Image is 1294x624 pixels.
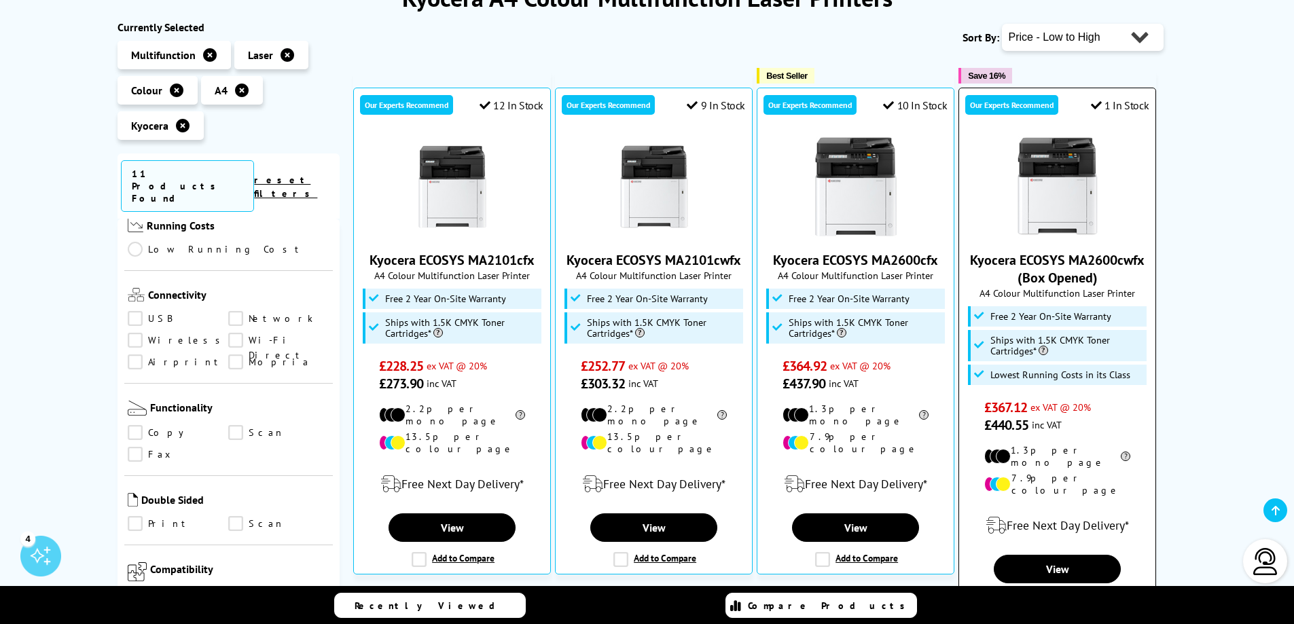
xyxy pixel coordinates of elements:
[581,375,625,392] span: £303.32
[128,493,138,507] img: Double Sided
[334,593,526,618] a: Recently Viewed
[379,375,423,392] span: £273.90
[587,317,740,339] span: Ships with 1.5K CMYK Toner Cartridges*
[1091,98,1149,112] div: 1 In Stock
[128,516,229,531] a: Print
[1030,401,1091,414] span: ex VAT @ 20%
[763,95,857,115] div: Our Experts Recommend
[562,465,745,503] div: modal_delivery
[829,377,859,390] span: inc VAT
[965,95,1058,115] div: Our Experts Recommend
[830,359,891,372] span: ex VAT @ 20%
[990,311,1111,322] span: Free 2 Year On-Site Warranty
[783,430,929,455] li: 7.9p per colour page
[379,357,423,375] span: £228.25
[757,68,814,84] button: Best Seller
[603,227,705,240] a: Kyocera ECOSYS MA2101cwfx
[128,354,229,369] a: Airprint
[984,399,1027,416] span: £367.12
[984,444,1130,469] li: 1.3p per mono page
[764,465,947,503] div: modal_delivery
[970,251,1145,287] a: Kyocera ECOSYS MA2600cwfx (Box Opened)
[958,68,1012,84] button: Save 16%
[150,562,330,584] span: Compatibility
[990,369,1130,380] span: Lowest Running Costs in its Class
[148,288,330,304] span: Connectivity
[1032,418,1062,431] span: inc VAT
[228,311,329,326] a: Network
[118,20,340,34] div: Currently Selected
[215,84,228,97] span: A4
[725,593,917,618] a: Compare Products
[128,333,229,348] a: Wireless
[128,447,229,462] a: Fax
[128,562,147,581] img: Compatibility
[581,357,625,375] span: £252.77
[764,269,947,282] span: A4 Colour Multifunction Laser Printer
[792,513,918,542] a: View
[990,335,1144,356] span: Ships with 1.5K CMYK Toner Cartridges*
[1007,227,1109,240] a: Kyocera ECOSYS MA2600cwfx (Box Opened)
[427,377,456,390] span: inc VAT
[131,48,196,62] span: Multifunction
[401,227,503,240] a: Kyocera ECOSYS MA2101cfx
[815,552,898,567] label: Add to Compare
[361,269,543,282] span: A4 Colour Multifunction Laser Printer
[480,98,543,112] div: 12 In Stock
[613,552,696,567] label: Add to Compare
[141,493,330,509] span: Double Sided
[590,513,717,542] a: View
[360,95,453,115] div: Our Experts Recommend
[355,600,509,612] span: Recently Viewed
[412,552,495,567] label: Add to Compare
[783,375,825,392] span: £437.90
[228,354,329,369] a: Mopria
[385,293,506,304] span: Free 2 Year On-Site Warranty
[150,401,330,418] span: Functionality
[562,269,745,282] span: A4 Colour Multifunction Laser Printer
[389,513,515,542] a: View
[128,242,330,257] a: Low Running Cost
[984,416,1028,434] span: £440.55
[628,359,689,372] span: ex VAT @ 20%
[361,465,543,503] div: modal_delivery
[121,160,255,212] span: 11 Products Found
[783,403,929,427] li: 1.3p per mono page
[587,293,708,304] span: Free 2 Year On-Site Warranty
[581,403,727,427] li: 2.2p per mono page
[128,425,229,440] a: Copy
[20,531,35,546] div: 4
[805,227,907,240] a: Kyocera ECOSYS MA2600cfx
[131,84,162,97] span: Colour
[427,359,487,372] span: ex VAT @ 20%
[379,403,525,427] li: 2.2p per mono page
[748,600,912,612] span: Compare Products
[984,472,1130,496] li: 7.9p per colour page
[994,555,1120,583] a: View
[789,293,910,304] span: Free 2 Year On-Site Warranty
[385,317,539,339] span: Ships with 1.5K CMYK Toner Cartridges*
[789,317,942,339] span: Ships with 1.5K CMYK Toner Cartridges*
[603,136,705,238] img: Kyocera ECOSYS MA2101cwfx
[128,311,229,326] a: USB
[228,516,329,531] a: Scan
[147,219,329,236] span: Running Costs
[1007,136,1109,238] img: Kyocera ECOSYS MA2600cwfx (Box Opened)
[567,251,741,269] a: Kyocera ECOSYS MA2101cwfx
[628,377,658,390] span: inc VAT
[783,357,827,375] span: £364.92
[766,71,808,81] span: Best Seller
[128,219,144,233] img: Running Costs
[968,71,1005,81] span: Save 16%
[128,401,147,416] img: Functionality
[1252,548,1279,575] img: user-headset-light.svg
[805,136,907,238] img: Kyocera ECOSYS MA2600cfx
[562,95,655,115] div: Our Experts Recommend
[963,31,999,44] span: Sort By:
[370,251,535,269] a: Kyocera ECOSYS MA2101cfx
[581,430,727,455] li: 13.5p per colour page
[379,430,525,455] li: 13.5p per colour page
[401,136,503,238] img: Kyocera ECOSYS MA2101cfx
[128,288,145,301] img: Connectivity
[966,287,1149,299] span: A4 Colour Multifunction Laser Printer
